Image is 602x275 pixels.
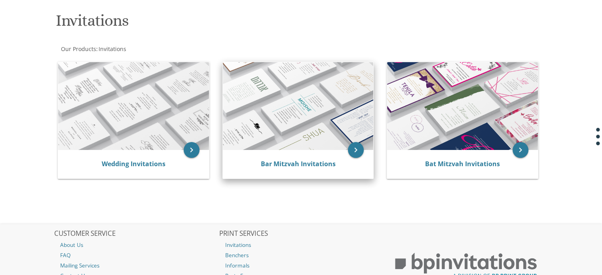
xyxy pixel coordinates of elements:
[102,159,165,168] a: Wedding Invitations
[58,62,209,150] img: Wedding Invitations
[425,159,500,168] a: Bat Mitzvah Invitations
[569,243,594,267] iframe: chat widget
[184,142,199,158] a: keyboard_arrow_right
[223,62,374,150] img: Bar Mitzvah Invitations
[219,230,383,238] h2: PRINT SERVICES
[54,250,218,260] a: FAQ
[219,260,383,271] a: Informals
[513,142,528,158] a: keyboard_arrow_right
[219,240,383,250] a: Invitations
[54,230,218,238] h2: CUSTOMER SERVICE
[348,142,364,158] a: keyboard_arrow_right
[60,45,96,53] a: Our Products
[54,45,301,53] div: :
[260,159,335,168] a: Bar Mitzvah Invitations
[56,12,379,35] h1: Invitations
[219,250,383,260] a: Benchers
[98,45,126,53] a: Invitations
[387,62,538,150] img: Bat Mitzvah Invitations
[99,45,126,53] span: Invitations
[54,240,218,250] a: About Us
[54,260,218,271] a: Mailing Services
